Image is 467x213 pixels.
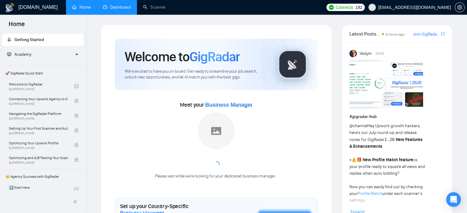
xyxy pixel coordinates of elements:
span: Optimizing and A/B Testing Your Scanner for Better Results [9,155,68,161]
span: rocket [7,37,11,42]
strong: New Profile Match feature: [363,157,414,162]
span: lock [74,128,79,132]
a: Welcome to GigRadarBy[PERSON_NAME] [9,79,74,93]
span: 🎁 [356,157,362,162]
div: Please wait while we're looking for your dedicated business manager... [151,173,281,179]
span: export [441,31,445,36]
span: user [370,5,374,10]
span: By [PERSON_NAME] [9,146,68,150]
span: lock [74,99,79,103]
span: double-left [73,199,79,205]
span: GigRadar [189,48,240,65]
span: Vadym [359,50,372,57]
span: Setting Up Your First Scanner and Auto-Bidder [9,125,68,131]
span: fund-projection-screen [7,52,11,56]
span: Latest Posts from the GigRadar Community [349,30,380,38]
span: lock [74,158,79,162]
span: Academy [7,52,31,57]
span: 192 [355,4,362,11]
span: Home [4,20,30,32]
li: Getting Started [2,34,84,46]
img: logo [5,3,15,13]
button: setting [455,2,465,12]
span: check-circle [74,84,79,88]
img: F09AC4U7ATU-image.png [349,60,423,109]
span: check-circle [74,187,79,192]
span: Getting Started [14,37,44,42]
img: upwork-logo.png [329,5,334,10]
span: 🚀 GigRadar Quick Start [3,67,83,79]
code: 1.26 [384,137,395,142]
a: Profile Match [358,191,382,196]
a: searchScanner [143,5,166,10]
span: @channel [349,123,368,128]
span: Meet your [180,101,252,108]
div: Open Intercom Messenger [446,192,461,207]
span: Connecting Your Upwork Agency to GigRadar [9,96,68,102]
span: By [PERSON_NAME] [9,102,68,106]
span: 6 hours ago [386,32,405,36]
span: 👑 Agency Success with GigRadar [3,170,83,183]
span: loading [212,161,220,169]
h1: # gigradar-hub [349,113,445,120]
a: setting [455,5,465,10]
a: dashboardDashboard [103,5,131,10]
img: Vadym [349,50,357,57]
span: By [PERSON_NAME] [9,131,68,135]
span: Optimizing Your Upwork Profile [9,140,68,146]
img: placeholder.png [198,112,235,149]
span: By [PERSON_NAME] [9,117,68,120]
span: Academy [14,52,31,57]
a: 1️⃣ Start Here [9,183,74,196]
span: By [PERSON_NAME] [9,161,68,165]
span: setting [455,5,464,10]
span: [DATE] [376,51,384,56]
img: gigradar-logo.png [277,49,308,80]
span: Connects: [336,4,354,11]
span: ⚠️ [351,157,356,162]
span: Navigating the GigRadar Platform [9,111,68,117]
a: export [441,31,445,37]
a: Join GigRadar Slack Community [413,31,440,38]
span: Business Manager [205,102,252,108]
a: homeHome [72,5,91,10]
span: lock [74,113,79,118]
h1: Welcome to [125,48,240,65]
span: We're excited to have you on board. Get ready to streamline your job search, unlock new opportuni... [125,69,267,80]
span: lock [74,143,79,147]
